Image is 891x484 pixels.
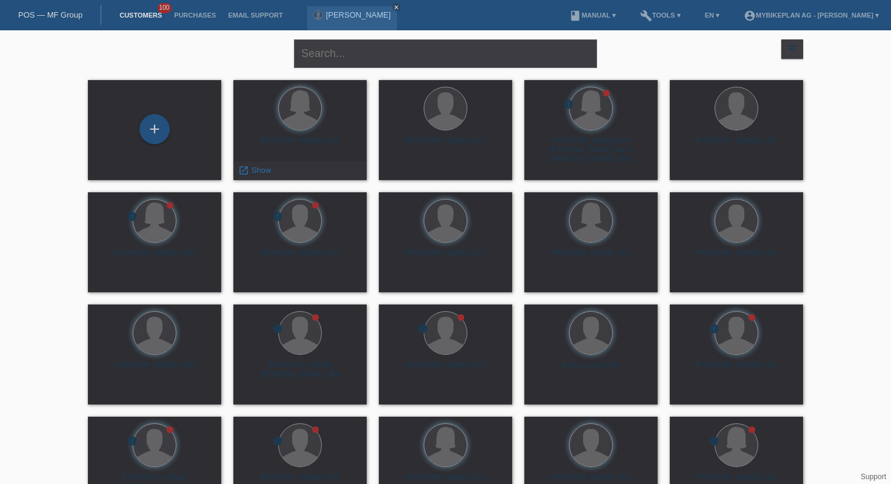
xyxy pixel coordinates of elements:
div: unconfirmed, pending [272,435,283,448]
i: error [127,435,138,446]
i: error [709,323,719,334]
div: [PERSON_NAME] (31) [534,248,648,267]
div: Add customer [140,119,169,139]
div: unconfirmed, pending [127,435,138,448]
div: [PERSON_NAME] (38) [98,248,212,267]
div: unconfirmed, pending [709,435,719,448]
a: buildTools ▾ [634,12,687,19]
div: [PERSON_NAME] (47) [389,136,502,155]
i: filter_list [786,42,799,55]
i: build [640,10,652,22]
div: [PERSON_NAME] (32) [389,248,502,267]
div: [PERSON_NAME] [PERSON_NAME] (49) [243,360,357,380]
div: [PERSON_NAME] (35) [679,136,793,155]
div: [PERSON_NAME] (35) [679,360,793,380]
a: bookManual ▾ [563,12,622,19]
div: unconfirmed, pending [272,211,283,224]
i: error [709,435,719,446]
div: unconfirmed, pending [127,211,138,224]
div: unconfirmed, pending [272,323,283,336]
i: error [127,211,138,222]
div: [PERSON_NAME] (42) [389,360,502,380]
a: launch Show [238,166,271,175]
i: launch [238,165,249,176]
div: unconfirmed, pending [709,323,719,336]
a: Customers [113,12,168,19]
i: error [272,435,283,446]
div: Darko Lucic (44) [534,360,648,380]
i: close [393,4,399,10]
i: book [569,10,581,22]
span: Show [252,166,272,175]
i: account_circle [744,10,756,22]
i: error [563,99,574,110]
input: Search... [294,39,597,68]
div: [PERSON_NAME] Del [PERSON_NAME] de la [PERSON_NAME] (40) [534,136,648,158]
a: EN ▾ [699,12,726,19]
i: error [272,211,283,222]
a: Email Support [222,12,289,19]
div: [PERSON_NAME] (30) [679,248,793,267]
i: error [418,323,429,334]
div: unconfirmed, pending [563,99,574,112]
a: close [392,3,401,12]
a: Purchases [168,12,222,19]
a: account_circleMybikeplan AG - [PERSON_NAME] ▾ [738,12,885,19]
div: unconfirmed, pending [418,323,429,336]
div: [PERSON_NAME] (51) [243,248,357,267]
a: [PERSON_NAME] [326,10,391,19]
i: error [272,323,283,334]
div: [PERSON_NAME] (30) [98,360,212,380]
a: Support [861,472,886,481]
div: [PERSON_NAME] (36) [243,136,357,155]
span: 100 [158,3,172,13]
a: POS — MF Group [18,10,82,19]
